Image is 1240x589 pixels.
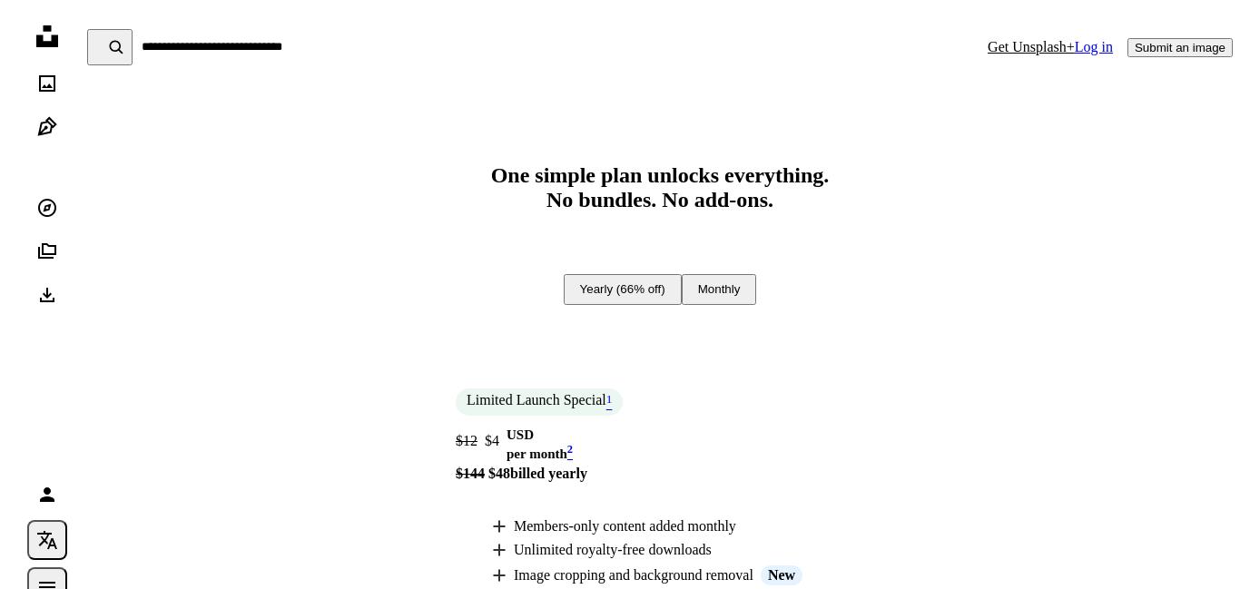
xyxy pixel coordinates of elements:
li: Image cropping and background removal [492,565,864,585]
sup: 1 [606,392,613,406]
div: Limited Launch Special [456,388,623,416]
div: $48 billed yearly [456,466,864,482]
button: Monthly [682,274,757,305]
button: Yearly (66% off) [564,274,682,305]
a: Collections [29,233,65,270]
sup: 2 [567,443,573,456]
a: Explore [29,190,65,226]
a: Log in / Sign up [29,476,65,513]
a: Download History [29,277,65,313]
a: 2 [564,447,576,461]
button: Submit an image [1127,38,1233,57]
a: 1 [603,392,616,412]
button: Language [27,520,67,560]
span: New [761,565,802,585]
button: Search Unsplash [87,29,133,65]
a: Log in [1075,39,1113,55]
form: Find visuals sitewide [87,29,973,65]
span: $144 [456,466,485,481]
h2: One simple plan unlocks everything. No bundles. No add-ons. [87,163,1233,256]
div: $4 [456,423,499,458]
a: Photos [29,65,65,102]
li: Unlimited royalty-free downloads [492,542,864,558]
span: USD [507,427,573,443]
span: per month [507,443,573,462]
span: $12 [456,433,477,449]
a: Illustrations [29,109,65,145]
li: Members-only content added monthly [492,518,864,535]
a: Get Unsplash+ [988,39,1075,55]
a: Home — Unsplash [29,18,65,58]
